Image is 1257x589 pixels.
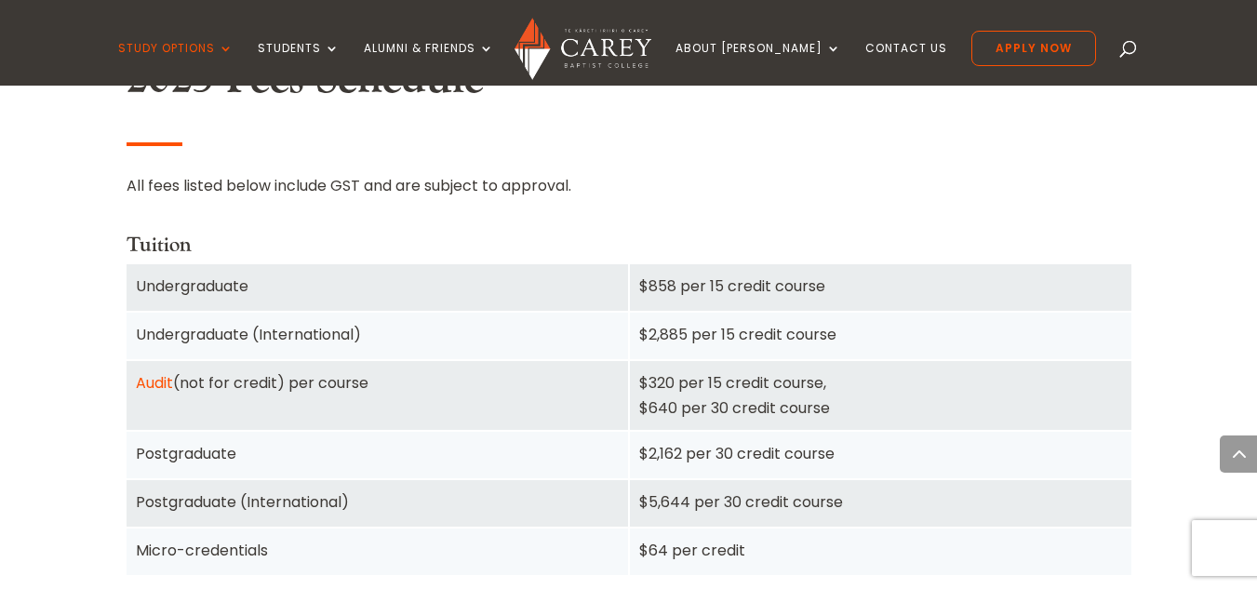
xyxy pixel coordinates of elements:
div: $64 per credit [639,538,1122,563]
a: Alumni & Friends [364,42,494,86]
a: Contact Us [865,42,947,86]
div: $2,885 per 15 credit course [639,322,1122,347]
div: Undergraduate [136,274,619,299]
a: Audit [136,372,173,394]
span: All fees listed below include GST and are subject to approval. [127,175,571,196]
div: Postgraduate [136,441,619,466]
div: Undergraduate (International) [136,322,619,347]
div: $2,162 per 30 credit course [639,441,1122,466]
h4: Tuition [127,233,1131,257]
div: $5,644 per 30 credit course [639,489,1122,515]
a: Study Options [118,42,234,86]
a: Students [258,42,340,86]
a: Apply Now [971,31,1096,66]
div: Micro-credentials [136,538,619,563]
a: About [PERSON_NAME] [675,42,841,86]
img: Carey Baptist College [515,18,651,80]
div: $320 per 15 credit course, $640 per 30 credit course [639,370,1122,421]
div: Postgraduate (International) [136,489,619,515]
div: $858 per 15 credit course [639,274,1122,299]
div: (not for credit) per course [136,370,619,395]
